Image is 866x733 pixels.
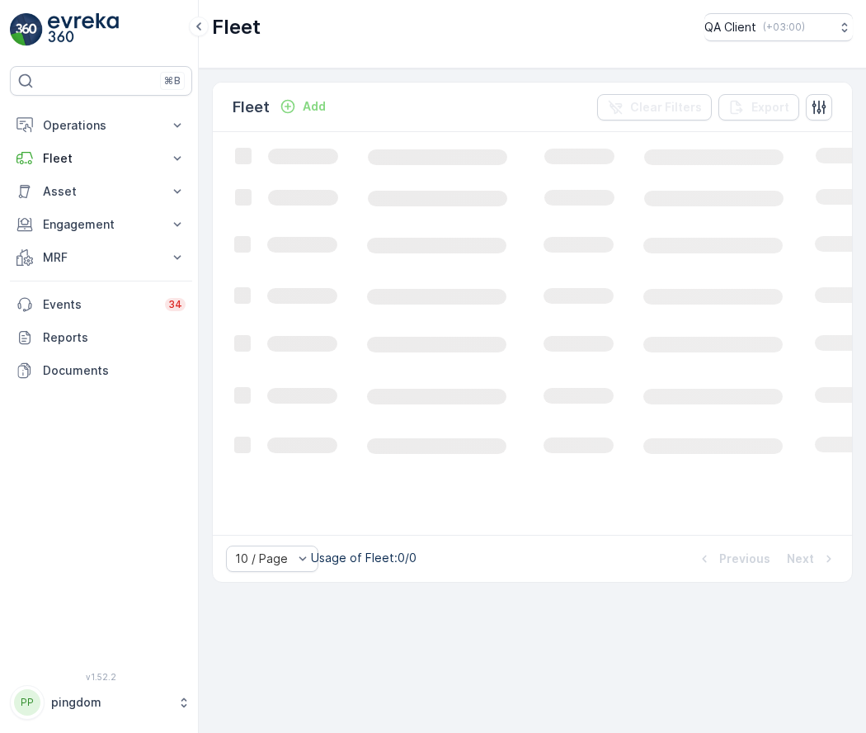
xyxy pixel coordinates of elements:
p: Clear Filters [630,99,702,116]
img: logo_light-DOdMpM7g.png [48,13,119,46]
button: PPpingdom [10,685,192,720]
button: Previous [694,549,772,569]
a: Reports [10,321,192,354]
div: PP [14,689,40,716]
a: Documents [10,354,192,387]
p: Events [43,296,155,313]
p: Fleet [233,96,270,119]
p: 34 [168,298,182,311]
p: Fleet [43,150,159,167]
p: Usage of Fleet : 0/0 [311,550,417,566]
span: v 1.52.2 [10,672,192,682]
p: Add [303,98,326,115]
button: Operations [10,109,192,142]
p: Export [751,99,789,116]
button: Add [273,97,332,116]
button: MRF [10,241,192,274]
p: Reports [43,329,186,346]
button: Export [718,94,799,121]
button: Engagement [10,208,192,241]
p: ( +03:00 ) [763,21,805,34]
p: Previous [719,551,770,567]
button: Fleet [10,142,192,175]
p: Fleet [212,14,261,40]
p: MRF [43,249,159,266]
p: ⌘B [164,74,181,87]
a: Events34 [10,288,192,321]
p: Operations [43,117,159,134]
p: Asset [43,183,159,200]
p: pingdom [51,694,169,711]
p: Next [787,551,814,567]
p: Engagement [43,216,159,233]
button: Clear Filters [597,94,712,121]
button: Asset [10,175,192,208]
p: Documents [43,362,186,379]
img: logo [10,13,43,46]
button: QA Client(+03:00) [704,13,853,41]
p: QA Client [704,19,756,35]
button: Next [785,549,839,569]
